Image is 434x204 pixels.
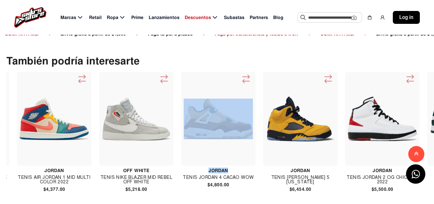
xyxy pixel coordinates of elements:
h4: $6,454.00 [263,187,337,191]
h4: Tenis Air Jordan 1 Mid Multi Color 2022 [17,175,91,184]
img: Tenis Nike Blazer Mid Rebel Off White [102,97,171,141]
img: Tenis Jordan 4 Cacao Wow [184,99,253,139]
p: También podría interesarte [6,56,434,66]
h4: Off White [99,168,173,173]
span: Partners [250,14,268,21]
h4: Tenis [PERSON_NAME] 5 [US_STATE] [263,175,337,184]
h4: $4,377.00 [17,187,91,191]
h4: $4,800.00 [181,182,255,187]
span: Retail [89,14,102,21]
h4: Tenis Nike Blazer Mid Rebel Off White [99,175,173,184]
img: logo [14,7,46,28]
img: Tenis Air Jordan 1 Mid Multi Color 2022 [20,84,89,154]
img: user [380,15,385,20]
span: Subastas [224,14,245,21]
h4: Jordan [17,168,91,173]
span: Log in [399,14,413,21]
span: Prime [131,14,143,21]
img: Cámara [351,15,356,20]
img: Buscar [300,15,306,20]
span: Blog [273,14,283,21]
h4: Jordan [263,168,337,173]
span: Descuentos [185,14,211,21]
h4: Tenis Jordan 2 Og Chicago 2022 [345,175,420,184]
span: Marcas [60,14,76,21]
h4: Tenis Jordan 4 Cacao Wow [181,175,255,180]
h4: $5,500.00 [345,187,420,191]
h4: $5,218.00 [99,187,173,191]
h4: Jordan [345,168,420,173]
span: Lanzamientos [149,14,180,21]
img: Tenis Jordan 5 Michigan [266,96,335,142]
img: shopping [367,15,372,20]
h4: Jordan [181,168,255,173]
img: Tenis Jordan 2 Og Chicago 2022 [348,97,417,141]
span: Ropa [107,14,118,21]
